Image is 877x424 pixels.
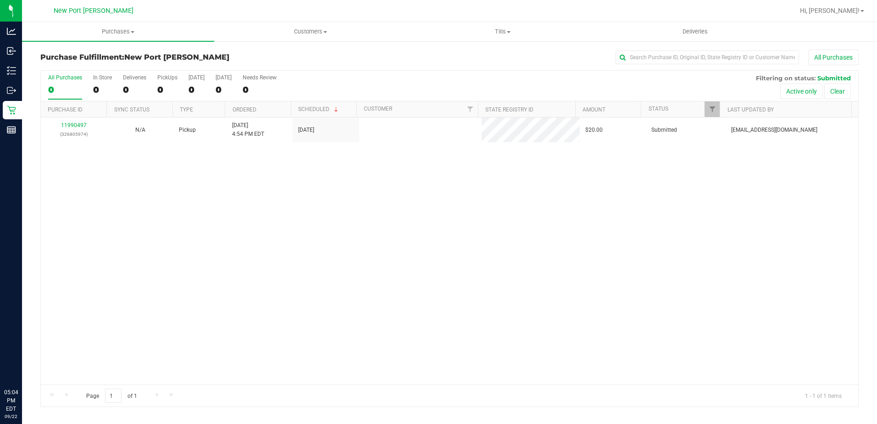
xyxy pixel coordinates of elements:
span: 1 - 1 of 1 items [798,389,849,402]
inline-svg: Retail [7,106,16,115]
a: Filter [705,101,720,117]
div: [DATE] [189,74,205,81]
a: Sync Status [114,106,150,113]
p: (326805974) [46,130,102,139]
div: 0 [93,84,112,95]
span: New Port [PERSON_NAME] [124,53,229,61]
a: Customers [214,22,406,41]
span: Hi, [PERSON_NAME]! [800,7,860,14]
button: Clear [824,84,851,99]
span: Purchases [22,28,214,36]
a: Purchases [22,22,214,41]
div: 0 [216,84,232,95]
a: Scheduled [298,106,340,112]
div: 0 [123,84,146,95]
inline-svg: Inbound [7,46,16,56]
a: Ordered [233,106,256,113]
span: Tills [407,28,599,36]
a: Status [649,106,668,112]
h3: Purchase Fulfillment: [40,53,313,61]
inline-svg: Reports [7,125,16,134]
div: All Purchases [48,74,82,81]
span: New Port [PERSON_NAME] [54,7,133,15]
div: 0 [189,84,205,95]
span: [DATE] [298,126,314,134]
a: State Registry ID [485,106,533,113]
p: 05:04 PM EDT [4,388,18,413]
a: 11990497 [61,122,87,128]
div: Deliveries [123,74,146,81]
p: 09/22 [4,413,18,420]
inline-svg: Inventory [7,66,16,75]
a: Last Updated By [727,106,774,113]
span: Page of 1 [78,389,144,403]
span: Filtering on status: [756,74,816,82]
span: Submitted [651,126,677,134]
a: Tills [407,22,599,41]
span: $20.00 [585,126,603,134]
inline-svg: Outbound [7,86,16,95]
a: Customer [364,106,392,112]
span: Submitted [817,74,851,82]
inline-svg: Analytics [7,27,16,36]
div: 0 [48,84,82,95]
a: Amount [583,106,605,113]
button: All Purchases [808,50,859,65]
a: Deliveries [599,22,791,41]
a: Type [180,106,193,113]
a: Filter [463,101,478,117]
span: [DATE] 4:54 PM EDT [232,121,264,139]
div: [DATE] [216,74,232,81]
div: 0 [243,84,277,95]
a: Purchase ID [48,106,83,113]
span: Customers [215,28,406,36]
div: PickUps [157,74,178,81]
button: N/A [135,126,145,134]
input: Search Purchase ID, Original ID, State Registry ID or Customer Name... [616,50,799,64]
span: Pickup [179,126,196,134]
span: [EMAIL_ADDRESS][DOMAIN_NAME] [731,126,817,134]
span: Deliveries [670,28,720,36]
input: 1 [105,389,122,403]
span: Not Applicable [135,127,145,133]
button: Active only [780,84,823,99]
div: 0 [157,84,178,95]
div: Needs Review [243,74,277,81]
div: In Store [93,74,112,81]
iframe: Resource center [9,351,37,378]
